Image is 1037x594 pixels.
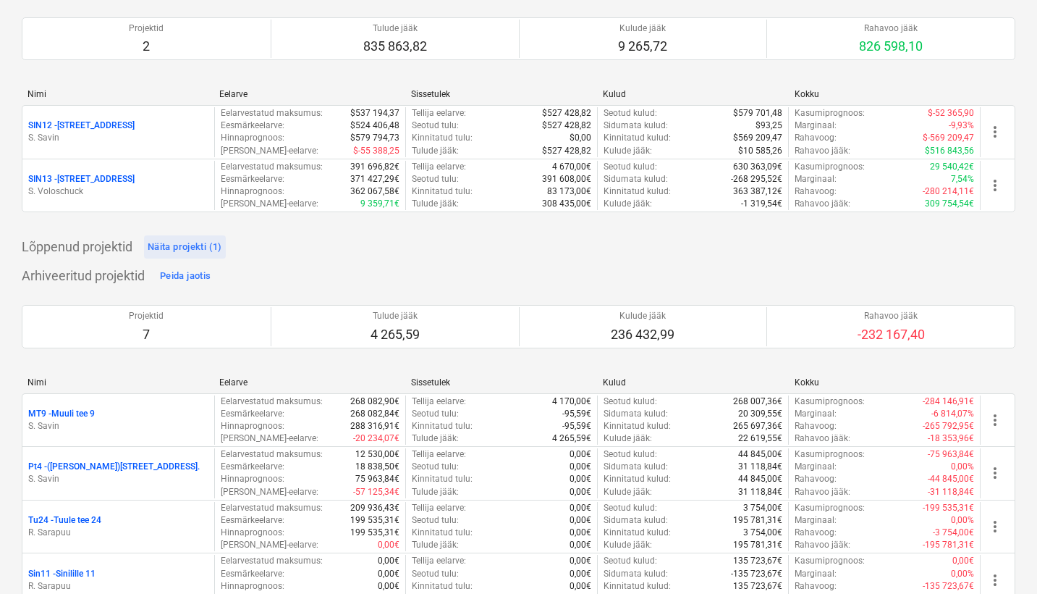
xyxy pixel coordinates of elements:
p: Sidumata kulud : [604,514,668,527]
p: -6 814,07% [931,408,974,420]
p: 0,00€ [570,461,591,473]
p: Tellija eelarve : [412,396,466,408]
div: Eelarve [219,377,399,388]
p: 0,00€ [952,555,974,567]
p: 29 540,42€ [930,161,974,173]
p: 265 697,36€ [733,420,782,432]
p: Tu24 - Tuule tee 24 [28,514,101,527]
p: Arhiveeritud projektid [22,267,145,285]
p: 195 781,31€ [733,539,782,551]
p: Rahavoo jääk [858,310,925,322]
p: $569 209,47 [733,132,782,144]
p: Sidumata kulud : [604,173,668,185]
p: 630 363,09€ [733,161,782,173]
p: Tellija eelarve : [412,502,466,514]
p: Kasumiprognoos : [795,396,865,408]
p: Rahavoo jääk : [795,432,850,445]
p: 391 608,00€ [542,173,591,185]
p: [PERSON_NAME]-eelarve : [221,539,318,551]
p: Kinnitatud tulu : [412,185,473,198]
p: $-55 388,25 [353,145,399,157]
p: -20 234,07€ [353,432,399,445]
p: 22 619,55€ [738,432,782,445]
p: -18 353,96€ [928,432,974,445]
p: Marginaal : [795,120,837,132]
div: Pt4 -([PERSON_NAME])[STREET_ADDRESS].S. Savin [28,461,208,485]
p: Kinnitatud kulud : [604,580,671,593]
p: Hinnaprognoos : [221,473,284,485]
p: Seotud kulud : [604,107,657,120]
p: 195 781,31€ [733,514,782,527]
p: Eelarvestatud maksumus : [221,107,323,120]
p: Kasumiprognoos : [795,502,865,514]
p: Seotud kulud : [604,396,657,408]
p: $524 406,48 [350,120,399,132]
p: 0,00€ [570,448,591,461]
p: Marginaal : [795,461,837,473]
p: Sidumata kulud : [604,461,668,473]
p: -195 781,31€ [923,539,974,551]
p: 12 530,00€ [355,448,399,461]
p: 4 265,59 [371,326,420,343]
p: -135 723,67€ [923,580,974,593]
p: Projektid [129,22,164,35]
p: 3 754,00€ [743,527,782,539]
p: 4 170,00€ [552,396,591,408]
p: $-52 365,90 [928,107,974,120]
p: -57 125,34€ [353,486,399,498]
p: 268 007,36€ [733,396,782,408]
p: $527 428,82 [542,107,591,120]
p: 0,00% [951,568,974,580]
p: Rahavoog : [795,185,837,198]
p: Rahavoog : [795,527,837,539]
p: Kinnitatud kulud : [604,527,671,539]
p: S. Savin [28,420,208,432]
p: -9,93% [949,120,974,132]
p: Seotud kulud : [604,161,657,173]
p: 199 535,31€ [350,514,399,527]
p: R. Sarapuu [28,527,208,539]
p: 31 118,84€ [738,461,782,473]
div: SIN13 -[STREET_ADDRESS]S. Voloschuck [28,173,208,198]
p: Eesmärkeelarve : [221,173,284,185]
p: -3 754,00€ [933,527,974,539]
p: 4 265,59€ [552,432,591,445]
p: Seotud kulud : [604,448,657,461]
p: Kinnitatud tulu : [412,473,473,485]
p: -265 792,95€ [923,420,974,432]
p: Kasumiprognoos : [795,448,865,461]
p: $10 585,26 [738,145,782,157]
div: Nimi [27,377,208,388]
p: SIN13 - [STREET_ADDRESS] [28,173,135,185]
p: -75 963,84€ [928,448,974,461]
p: Hinnaprognoos : [221,132,284,144]
p: Rahavoo jääk : [795,145,850,157]
div: Nimi [27,89,208,99]
p: 268 082,90€ [350,396,399,408]
p: Marginaal : [795,568,837,580]
p: Kulude jääk : [604,539,652,551]
p: $537 194,37 [350,107,399,120]
p: $527 428,82 [542,120,591,132]
span: more_vert [986,518,1004,535]
p: 0,00% [951,514,974,527]
div: Sissetulek [411,89,591,99]
p: Eesmärkeelarve : [221,514,284,527]
p: 0,00€ [378,555,399,567]
p: Tellija eelarve : [412,448,466,461]
p: Kinnitatud tulu : [412,132,473,144]
p: 0,00€ [570,527,591,539]
p: Eelarvestatud maksumus : [221,161,323,173]
div: Eelarve [219,89,399,99]
p: Lõppenud projektid [22,238,132,256]
p: Rahavoog : [795,580,837,593]
p: Tellija eelarve : [412,161,466,173]
p: Kasumiprognoos : [795,107,865,120]
p: [PERSON_NAME]-eelarve : [221,432,318,445]
div: Kulud [603,89,783,99]
p: Eelarvestatud maksumus : [221,555,323,567]
p: Eesmärkeelarve : [221,408,284,420]
p: 7,54% [951,173,974,185]
p: 0,00€ [570,473,591,485]
p: 135 723,67€ [733,555,782,567]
